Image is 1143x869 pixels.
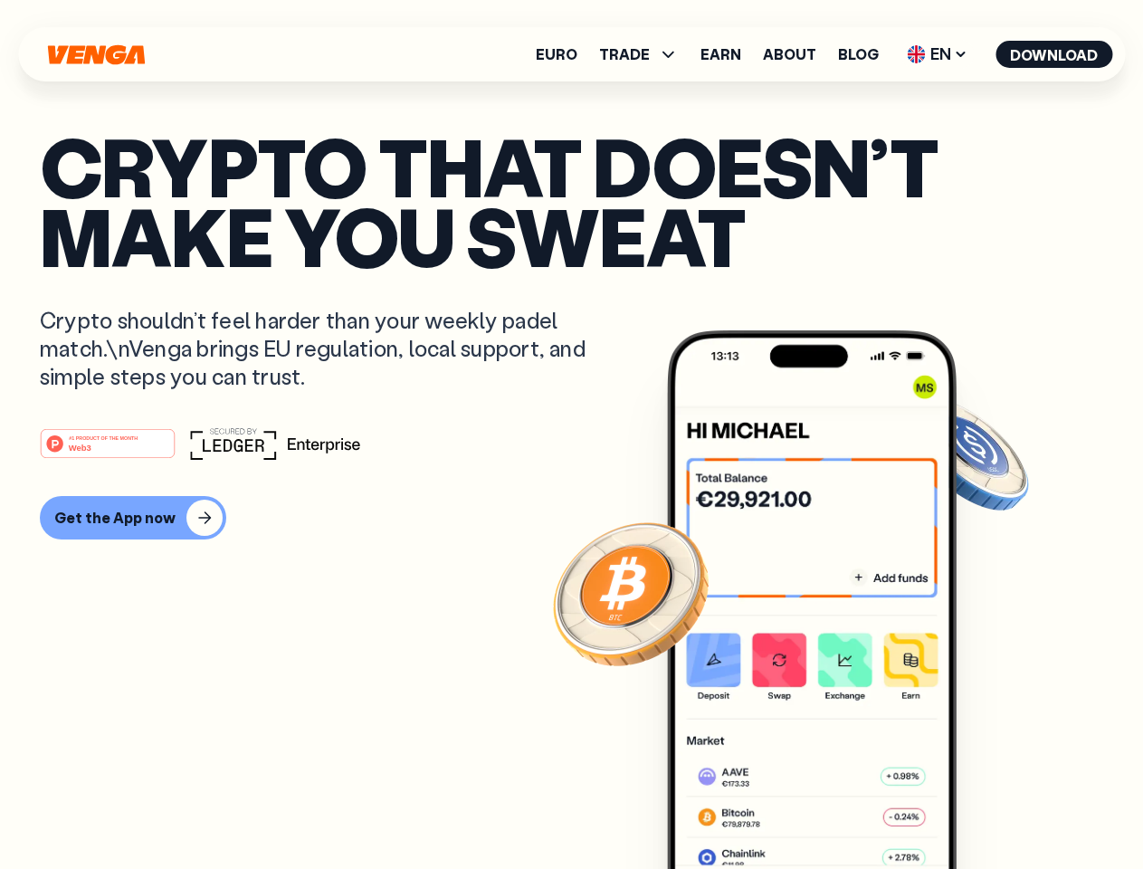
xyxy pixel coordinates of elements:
a: Blog [838,47,879,62]
p: Crypto that doesn’t make you sweat [40,131,1103,270]
a: Get the App now [40,496,1103,540]
svg: Home [45,44,147,65]
tspan: Web3 [69,442,91,452]
tspan: #1 PRODUCT OF THE MONTH [69,434,138,440]
button: Get the App now [40,496,226,540]
button: Download [995,41,1112,68]
p: Crypto shouldn’t feel harder than your weekly padel match.\nVenga brings EU regulation, local sup... [40,306,612,391]
span: EN [900,40,974,69]
a: Euro [536,47,577,62]
img: USDC coin [902,389,1033,520]
img: Bitcoin [549,511,712,674]
div: Get the App now [54,509,176,527]
a: About [763,47,816,62]
span: TRADE [599,43,679,65]
span: TRADE [599,47,650,62]
a: Earn [700,47,741,62]
a: #1 PRODUCT OF THE MONTHWeb3 [40,439,176,463]
img: flag-uk [907,45,925,63]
